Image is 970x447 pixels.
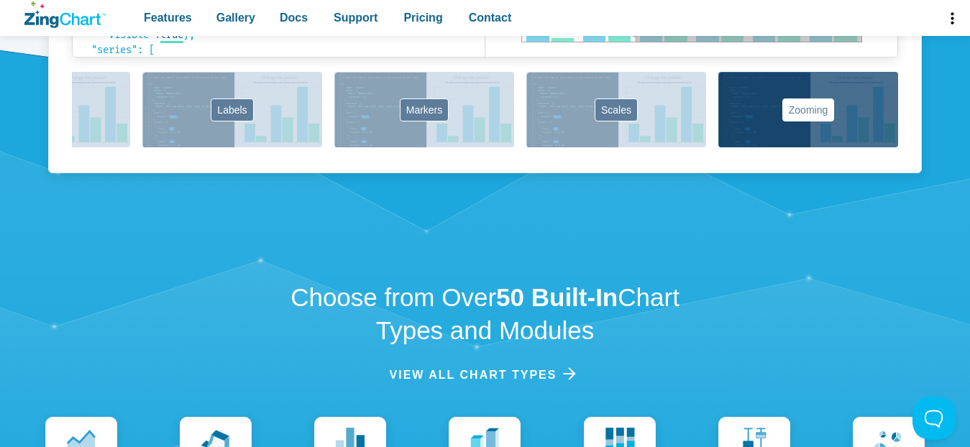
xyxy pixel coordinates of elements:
span: Pricing [403,8,442,27]
span: Docs [280,8,308,27]
span: Features [144,8,192,27]
span: Contact [469,8,512,27]
a: View all chart Types [390,365,581,384]
button: Zooming [718,72,898,147]
button: Labels [142,72,322,147]
button: Scales [526,72,706,147]
span: Gallery [216,8,255,27]
span: View all chart Types [390,365,557,384]
a: ZingChart Logo. Click to return to the homepage [24,1,106,28]
button: Markers [334,72,514,147]
span: Support [334,8,378,27]
iframe: Toggle Customer Support [912,397,956,440]
h2: Choose from Over Chart Types and Modules [275,281,695,346]
strong: 50 Built-In [496,283,618,311]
